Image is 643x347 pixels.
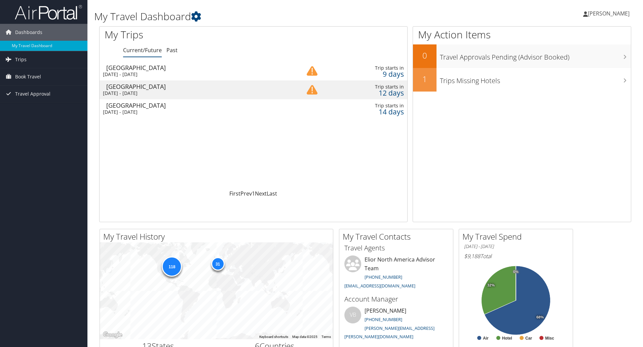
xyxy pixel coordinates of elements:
tspan: 32% [487,283,495,287]
a: [PHONE_NUMBER] [365,274,402,280]
div: 31 [211,257,224,271]
span: Book Travel [15,68,41,85]
a: Current/Future [123,46,162,54]
a: Past [166,46,178,54]
h1: My Trips [105,28,274,42]
h2: 1 [413,73,437,85]
h1: My Action Items [413,28,631,42]
img: alert-flat-solid-caution.png [307,66,317,76]
div: Trip starts in [337,84,404,90]
div: 118 [162,256,182,277]
h6: Total [464,252,568,260]
h2: 0 [413,50,437,61]
li: [PERSON_NAME] [341,307,451,343]
a: Terms (opens in new tab) [321,335,331,339]
span: Trips [15,51,27,68]
text: Misc [545,336,554,341]
h3: Account Manager [344,294,448,304]
text: Hotel [502,336,512,341]
a: 0Travel Approvals Pending (Advisor Booked) [413,44,631,68]
h2: My Travel Spend [462,231,573,242]
div: [DATE] - [DATE] [103,71,283,77]
a: [EMAIL_ADDRESS][DOMAIN_NAME] [344,283,415,289]
div: [DATE] - [DATE] [103,90,283,96]
div: 12 days [337,90,404,96]
a: [PERSON_NAME] [583,3,636,24]
a: 1Trips Missing Hotels [413,68,631,92]
span: Map data ©2025 [292,335,317,339]
a: Open this area in Google Maps (opens a new window) [102,331,124,339]
text: Car [525,336,532,341]
tspan: 0% [513,270,519,274]
span: Dashboards [15,24,42,41]
img: alert-flat-solid-caution.png [307,84,317,95]
h2: My Travel History [103,231,333,242]
a: Prev [240,190,252,197]
span: $9,188 [464,252,480,260]
div: [GEOGRAPHIC_DATA] [106,83,287,90]
div: 9 days [337,71,404,77]
tspan: 68% [536,315,544,319]
span: [PERSON_NAME] [588,10,630,17]
h6: [DATE] - [DATE] [464,243,568,250]
a: 1 [252,190,255,197]
a: Next [255,190,267,197]
h1: My Travel Dashboard [94,9,456,24]
h3: Travel Approvals Pending (Advisor Booked) [440,49,631,62]
h3: Trips Missing Hotels [440,73,631,85]
img: airportal-logo.png [15,4,82,20]
img: Google [102,331,124,339]
h2: My Travel Contacts [343,231,453,242]
a: First [229,190,240,197]
div: [DATE] - [DATE] [103,109,283,115]
div: Trip starts in [337,103,404,109]
a: [PHONE_NUMBER] [365,316,402,322]
text: Air [483,336,489,341]
div: VB [344,307,361,323]
button: Keyboard shortcuts [259,335,288,339]
li: Elior North America Advisor Team [341,255,451,291]
a: [PERSON_NAME][EMAIL_ADDRESS][PERSON_NAME][DOMAIN_NAME] [344,325,434,340]
h3: Travel Agents [344,243,448,253]
div: [GEOGRAPHIC_DATA] [106,102,287,108]
span: Travel Approval [15,85,50,102]
div: [GEOGRAPHIC_DATA] [106,65,287,71]
div: 14 days [337,109,404,115]
a: Last [267,190,277,197]
div: Trip starts in [337,65,404,71]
